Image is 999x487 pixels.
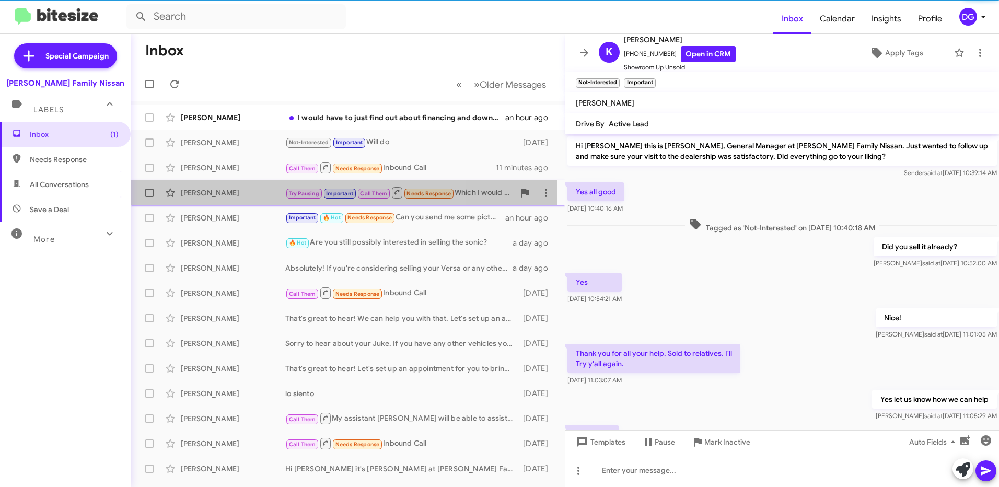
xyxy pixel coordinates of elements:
a: Inbox [773,4,811,34]
span: Save a Deal [30,204,69,215]
span: » [474,78,480,91]
span: Important [336,139,363,146]
button: DG [950,8,988,26]
div: lo siento [285,388,518,399]
span: Important [326,190,353,197]
div: DG [959,8,977,26]
span: Call Them [289,416,316,423]
span: Needs Response [347,214,392,221]
span: Sender [DATE] 10:39:14 AM [904,169,997,177]
span: [PERSON_NAME] [DATE] 10:52:00 AM [874,259,997,267]
a: Calendar [811,4,863,34]
div: That's great to hear! Let's set up an appointment for you to bring in your Rogue. What day works ... [285,363,518,374]
div: [DATE] [518,388,556,399]
span: More [33,235,55,244]
div: an hour ago [505,213,556,223]
div: Absolutely! If you're considering selling your Versa or any other vehicle, let's discuss how we c... [285,263,513,273]
div: [PERSON_NAME] [181,313,285,323]
div: Inbound Call [285,161,496,174]
span: (1) [110,129,119,140]
div: [DATE] [518,438,556,449]
span: said at [924,412,943,420]
div: [DATE] [518,363,556,374]
span: 🔥 Hot [323,214,341,221]
div: That's great to hear! We can help you with that. Let's set up an appointment to discuss your car ... [285,313,518,323]
span: Drive By [576,119,605,129]
span: [DATE] 10:54:21 AM [567,295,622,303]
div: [PERSON_NAME] [181,263,285,273]
div: [DATE] [518,463,556,474]
span: Needs Response [406,190,451,197]
p: Hi [PERSON_NAME] this is [PERSON_NAME], General Manager at [PERSON_NAME] Family Nissan. Just want... [567,136,997,166]
span: Needs Response [30,154,119,165]
span: said at [924,330,943,338]
div: [PERSON_NAME] [181,288,285,298]
span: [PERSON_NAME] [576,98,634,108]
div: 11 minutes ago [496,163,556,173]
nav: Page navigation example [450,74,552,95]
span: Call Them [289,165,316,172]
a: Insights [863,4,910,34]
button: Mark Inactive [683,433,759,451]
span: Inbox [30,129,119,140]
span: 🔥 Hot [289,239,307,246]
div: [PERSON_NAME] [181,238,285,248]
p: Did you sell it already? [874,237,997,256]
span: Try Pausing [289,190,319,197]
span: K [606,44,613,61]
span: Not-Interested [289,139,329,146]
p: Yes let us know how we can help [872,390,997,409]
a: Open in CRM [681,46,736,62]
span: Call Them [289,291,316,297]
button: Auto Fields [901,433,968,451]
div: a day ago [513,263,556,273]
div: [DATE] [518,313,556,323]
div: [DATE] [518,288,556,298]
span: Tagged as 'Not-Interested' on [DATE] 10:40:18 AM [685,218,879,233]
span: Labels [33,105,64,114]
div: Inbound Call [285,437,518,450]
div: Inbound Call [285,286,518,299]
span: Auto Fields [909,433,959,451]
div: [PERSON_NAME] [181,463,285,474]
div: [DATE] [518,338,556,349]
div: [PERSON_NAME] [181,112,285,123]
div: Are you still possibly interested in selling the sonic? [285,237,513,249]
div: [DATE] [518,413,556,424]
span: said at [922,259,940,267]
div: [PERSON_NAME] [181,413,285,424]
span: Call Them [289,441,316,448]
span: Apply Tags [885,43,923,62]
div: Will do [285,136,518,148]
p: Yes [567,273,622,292]
small: Important [624,78,655,88]
div: [PERSON_NAME] [181,137,285,148]
span: [DATE] 10:40:16 AM [567,204,623,212]
span: « [456,78,462,91]
div: Which I would like to trade in [285,186,515,199]
div: [PERSON_NAME] [181,438,285,449]
span: Important [289,214,316,221]
div: [PERSON_NAME] [181,338,285,349]
input: Search [126,4,346,29]
span: Needs Response [335,441,380,448]
div: Hi [PERSON_NAME] it's [PERSON_NAME] at [PERSON_NAME] Family Nissan. Big news! Our Big Game Sales ... [285,463,518,474]
button: Pause [634,433,683,451]
span: Needs Response [335,165,380,172]
span: said at [924,169,943,177]
button: Next [468,74,552,95]
div: [PERSON_NAME] [181,388,285,399]
div: My assistant [PERSON_NAME] will be able to assist you. [285,412,518,425]
div: [PERSON_NAME] [181,213,285,223]
span: [PERSON_NAME] [DATE] 11:01:05 AM [876,330,997,338]
div: [PERSON_NAME] Family Nissan [6,78,124,88]
p: Yes all good [567,182,624,201]
span: Profile [910,4,950,34]
div: [PERSON_NAME] [181,363,285,374]
button: Templates [565,433,634,451]
p: Thank you for all your help. Sold to relatives. I'll Try y'all again. [567,344,740,373]
div: [DATE] [518,137,556,148]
